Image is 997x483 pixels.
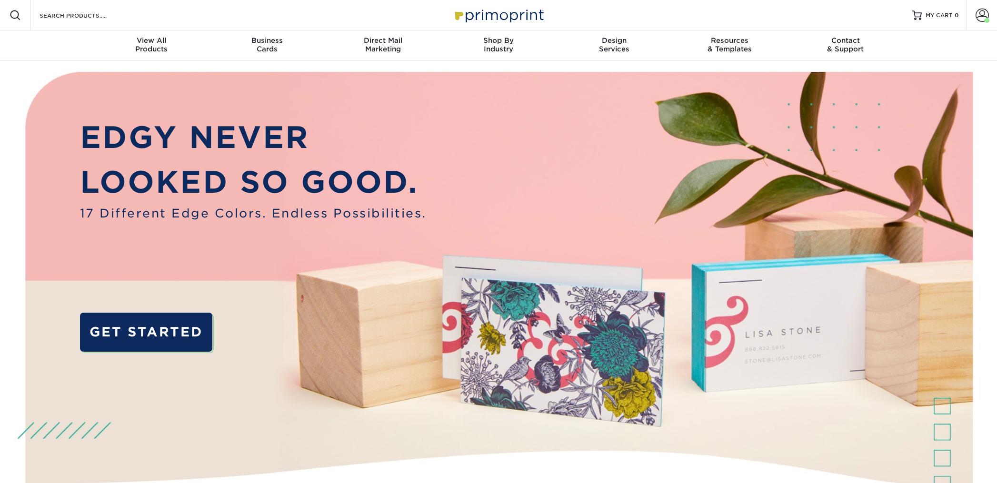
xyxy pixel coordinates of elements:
p: EDGY NEVER [80,115,427,160]
div: Services [556,36,672,53]
div: & Templates [672,36,788,53]
a: Resources& Templates [672,30,788,61]
img: Primoprint [451,5,546,25]
a: DesignServices [556,30,672,61]
div: Industry [441,36,557,53]
input: SEARCH PRODUCTS..... [39,10,131,21]
span: Direct Mail [325,36,441,45]
span: Design [556,36,672,45]
a: BusinessCards [209,30,325,61]
div: Marketing [325,36,441,53]
span: Resources [672,36,788,45]
div: & Support [788,36,903,53]
div: Cards [209,36,325,53]
p: LOOKED SO GOOD. [80,160,427,205]
span: Contact [788,36,903,45]
a: GET STARTED [80,313,213,352]
div: Products [94,36,209,53]
a: Direct MailMarketing [325,30,441,61]
span: Shop By [441,36,557,45]
span: MY CART [926,11,953,20]
a: Contact& Support [788,30,903,61]
span: 0 [955,12,959,19]
a: View AllProducts [94,30,209,61]
a: Shop ByIndustry [441,30,557,61]
span: View All [94,36,209,45]
span: 17 Different Edge Colors. Endless Possibilities. [80,205,427,223]
span: Business [209,36,325,45]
